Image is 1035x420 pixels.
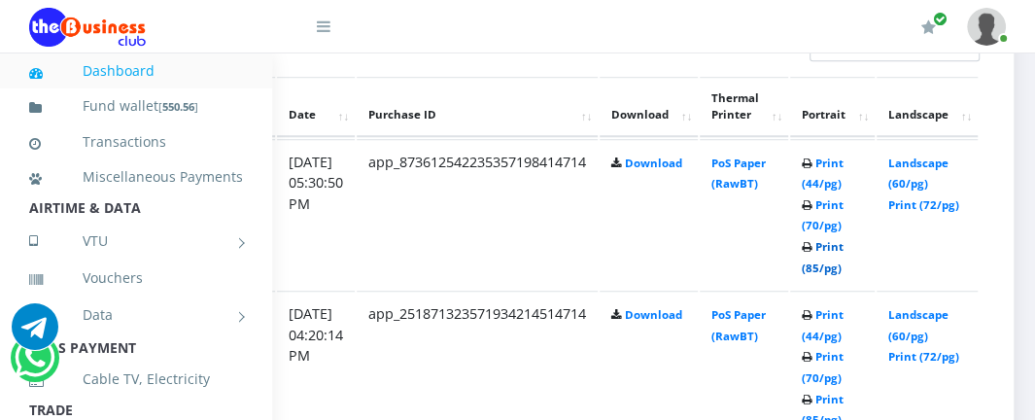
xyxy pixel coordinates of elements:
[888,349,959,364] a: Print (72/pg)
[29,217,243,265] a: VTU
[162,99,194,114] b: 550.56
[802,307,844,343] a: Print (44/pg)
[700,77,788,137] th: Thermal Printer: activate to sort column ascending
[15,349,54,381] a: Chat for support
[29,357,243,402] a: Cable TV, Electricity
[625,156,682,170] a: Download
[600,77,698,137] th: Download: activate to sort column ascending
[802,197,844,233] a: Print (70/pg)
[711,156,766,192] a: PoS Paper (RawBT)
[357,139,598,290] td: app_873612542235357198414714
[888,197,959,212] a: Print (72/pg)
[802,349,844,385] a: Print (70/pg)
[12,318,58,350] a: Chat for support
[29,8,146,47] img: Logo
[29,49,243,93] a: Dashboard
[625,307,682,322] a: Download
[29,256,243,300] a: Vouchers
[967,8,1006,46] img: User
[711,307,766,343] a: PoS Paper (RawBT)
[802,156,844,192] a: Print (44/pg)
[888,156,949,192] a: Landscape (60/pg)
[877,77,978,137] th: Landscape: activate to sort column ascending
[802,239,844,275] a: Print (85/pg)
[357,77,598,137] th: Purchase ID: activate to sort column ascending
[277,77,355,137] th: Date: activate to sort column ascending
[29,155,243,199] a: Miscellaneous Payments
[29,84,243,129] a: Fund wallet[550.56]
[933,12,948,26] span: Renew/Upgrade Subscription
[29,120,243,164] a: Transactions
[277,139,355,290] td: [DATE] 05:30:50 PM
[790,77,875,137] th: Portrait: activate to sort column ascending
[29,291,243,339] a: Data
[158,99,198,114] small: [ ]
[921,19,936,35] i: Renew/Upgrade Subscription
[888,307,949,343] a: Landscape (60/pg)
